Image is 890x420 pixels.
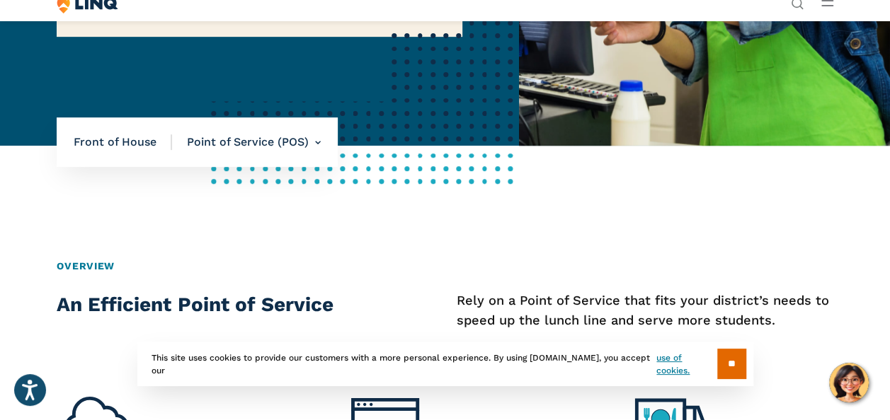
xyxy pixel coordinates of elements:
[57,259,833,274] h2: Overview
[74,134,172,150] span: Front of House
[656,351,717,377] a: use of cookies.
[457,291,833,330] p: Rely on a Point of Service that fits your district’s needs to speed up the lunch line and serve m...
[57,291,367,319] h2: An Efficient Point of Service
[829,363,869,402] button: Hello, have a question? Let’s chat.
[172,117,321,167] li: Point of Service (POS)
[137,342,753,386] div: This site uses cookies to provide our customers with a more personal experience. By using [DOMAIN...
